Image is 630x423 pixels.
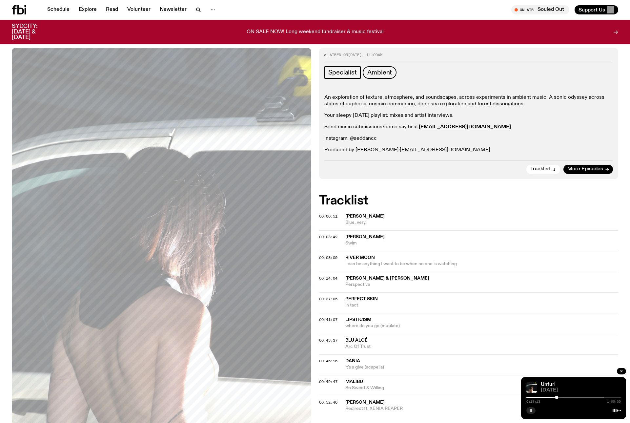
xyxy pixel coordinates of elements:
p: ON SALE NOW! Long weekend fundraiser & music festival [247,29,384,35]
span: [PERSON_NAME] & [PERSON_NAME] [345,276,429,281]
span: River Moon [345,255,375,260]
span: 00:41:07 [319,317,337,322]
a: Ambient [363,66,397,79]
span: 00:00:51 [319,214,337,219]
button: 00:52:40 [319,401,337,404]
span: So Sweet & Willing [345,385,619,391]
span: Perfect Skin [345,297,378,301]
p: An exploration of texture, atmosphere, and soundscapes, across experiments in ambient music. A so... [324,95,613,107]
a: Volunteer [123,5,154,14]
span: Blu Aloé [345,338,368,343]
span: Swim [345,240,619,246]
a: Schedule [43,5,73,14]
span: in tact [345,302,619,308]
span: 0:19:13 [526,400,540,403]
a: More Episodes [563,165,613,174]
span: [PERSON_NAME] [345,235,385,239]
span: Tracklist [530,167,550,172]
span: 00:52:40 [319,400,337,405]
a: Unfurl [541,382,556,387]
button: Support Us [575,5,618,14]
span: 00:08:09 [319,255,337,260]
button: 00:49:47 [319,380,337,384]
span: , 11:00am [362,52,382,57]
span: Redirect ft. XENIA REAPER [345,406,619,412]
span: Arc Of Trust [345,344,619,350]
button: 00:46:16 [319,359,337,363]
button: 00:41:07 [319,318,337,322]
span: where do you go (mutilate) [345,323,619,329]
p: Your sleepy [DATE] playlist: mixes and artist interviews. [324,113,613,119]
h2: Tracklist [319,195,619,207]
p: Send music submissions/come say hi at [324,124,613,130]
span: Support Us [579,7,605,13]
span: More Episodes [567,167,603,172]
span: 00:14:04 [319,276,337,281]
a: Newsletter [156,5,191,14]
button: 00:14:04 [319,277,337,280]
span: 00:49:47 [319,379,337,384]
span: Blue, very. [345,220,619,226]
span: Ambient [367,69,392,76]
button: Tracklist [526,165,560,174]
a: Explore [75,5,101,14]
a: [EMAIL_ADDRESS][DOMAIN_NAME] [400,147,490,153]
span: it's a give (acapella) [345,364,619,370]
span: [PERSON_NAME] [345,400,385,405]
p: Instagram: @aeddancc [324,136,613,142]
span: 00:43:37 [319,338,337,343]
span: [DATE] [348,52,362,57]
span: 00:46:16 [319,358,337,364]
button: 00:08:09 [319,256,337,260]
a: [EMAIL_ADDRESS][DOMAIN_NAME] [419,124,511,130]
button: 00:03:42 [319,235,337,239]
span: [PERSON_NAME] [345,214,385,219]
button: 00:37:05 [319,297,337,301]
span: [DATE] [541,388,621,393]
button: 00:00:51 [319,215,337,218]
span: Perspective [345,282,619,288]
span: Aired on [330,52,348,57]
span: 1:00:00 [607,400,621,403]
span: Dania [345,359,360,363]
span: I can be anything I want to be when no one is watching [345,261,619,267]
span: Malibu [345,379,363,384]
span: 00:37:05 [319,296,337,302]
span: 00:03:42 [319,234,337,240]
span: Lipsticism [345,317,371,322]
p: Produced by [PERSON_NAME]: [324,147,613,153]
button: 00:43:37 [319,339,337,342]
a: Read [102,5,122,14]
span: Specialist [328,69,357,76]
a: Specialist [324,66,361,79]
h3: SYDCITY: [DATE] & [DATE] [12,24,54,40]
button: On AirSouled Out [511,5,569,14]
